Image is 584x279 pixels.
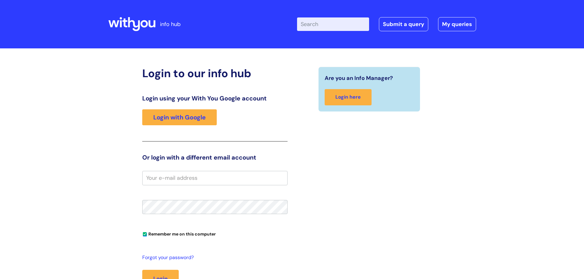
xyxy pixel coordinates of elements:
span: Are you an Info Manager? [325,73,393,83]
a: Submit a query [379,17,428,31]
h3: Or login with a different email account [142,154,288,161]
div: You can uncheck this option if you're logging in from a shared device [142,229,288,239]
h3: Login using your With You Google account [142,95,288,102]
input: Search [297,17,369,31]
input: Remember me on this computer [143,232,147,236]
p: info hub [160,19,181,29]
a: Login with Google [142,109,217,125]
input: Your e-mail address [142,171,288,185]
a: Forgot your password? [142,253,284,262]
h2: Login to our info hub [142,67,288,80]
label: Remember me on this computer [142,230,216,237]
a: Login here [325,89,372,105]
a: My queries [438,17,476,31]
